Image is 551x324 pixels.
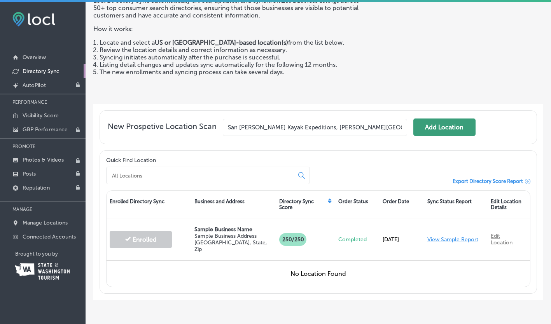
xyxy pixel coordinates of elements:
a: Edit Location [491,233,513,246]
div: Order Status [335,191,380,218]
p: How it works: [93,19,360,33]
p: Directory Sync [23,68,59,75]
div: Order Date [380,191,424,218]
li: Locate and select a from the list below. [100,39,360,46]
div: No Location Found [107,260,530,287]
p: Sample Business Name [194,226,273,233]
div: Edit Location Details [488,191,530,218]
li: The new enrollments and syncing process can take several days. [100,68,360,76]
p: AutoPilot [23,82,46,89]
div: Sync Status Report [424,191,488,218]
p: Sample Business Address [194,233,273,239]
p: Completed [338,236,376,243]
p: 250/250 [279,233,306,246]
div: Enrolled Directory Sync [107,191,191,218]
p: GBP Performance [23,126,68,133]
p: Manage Locations [23,219,68,226]
p: Brought to you by [15,251,86,257]
p: Visibility Score [23,112,59,119]
li: Listing detail changes and updates sync automatically for the following 12 months. [100,61,360,68]
a: View Sample Report [427,236,478,243]
p: Posts [23,171,36,177]
div: Business and Address [191,191,276,218]
button: Enrolled [110,231,172,248]
strong: US or [GEOGRAPHIC_DATA]-based location(s) [155,39,288,46]
label: Quick Find Location [106,157,156,164]
p: [GEOGRAPHIC_DATA], State, Zip [194,239,273,253]
div: Directory Sync Score [276,191,335,218]
span: Export Directory Score Report [453,178,523,184]
p: Photos & Videos [23,157,64,163]
span: New Prospetive Location Scan [108,122,217,136]
input: All Locations [111,172,292,179]
li: Review the location details and correct information as necessary. [100,46,360,54]
img: fda3e92497d09a02dc62c9cd864e3231.png [12,12,55,26]
li: Syncing initiates automatically after the purchase is successful. [100,54,360,61]
p: Overview [23,54,46,61]
p: Reputation [23,185,50,191]
img: Washington Tourism [15,263,70,280]
input: Enter your business location [223,119,407,136]
button: Add Location [413,118,476,136]
p: Connected Accounts [23,233,76,240]
div: [DATE] [380,228,424,251]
